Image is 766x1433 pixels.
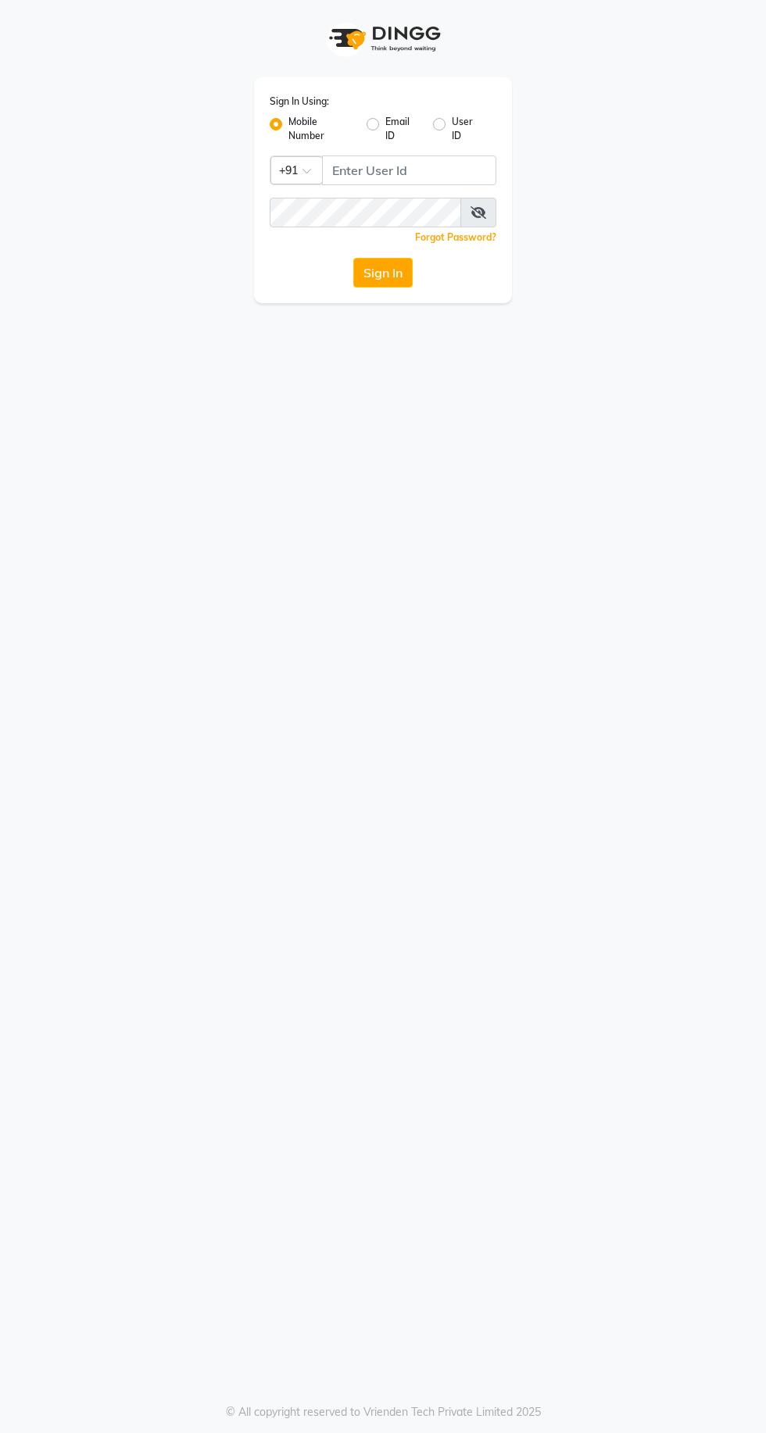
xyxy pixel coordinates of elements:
img: logo1.svg [320,16,446,62]
button: Sign In [353,258,413,288]
a: Forgot Password? [415,231,496,243]
input: Username [270,198,461,227]
label: Mobile Number [288,115,354,143]
label: Email ID [385,115,421,143]
label: Sign In Using: [270,95,329,109]
input: Username [322,155,496,185]
label: User ID [452,115,484,143]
